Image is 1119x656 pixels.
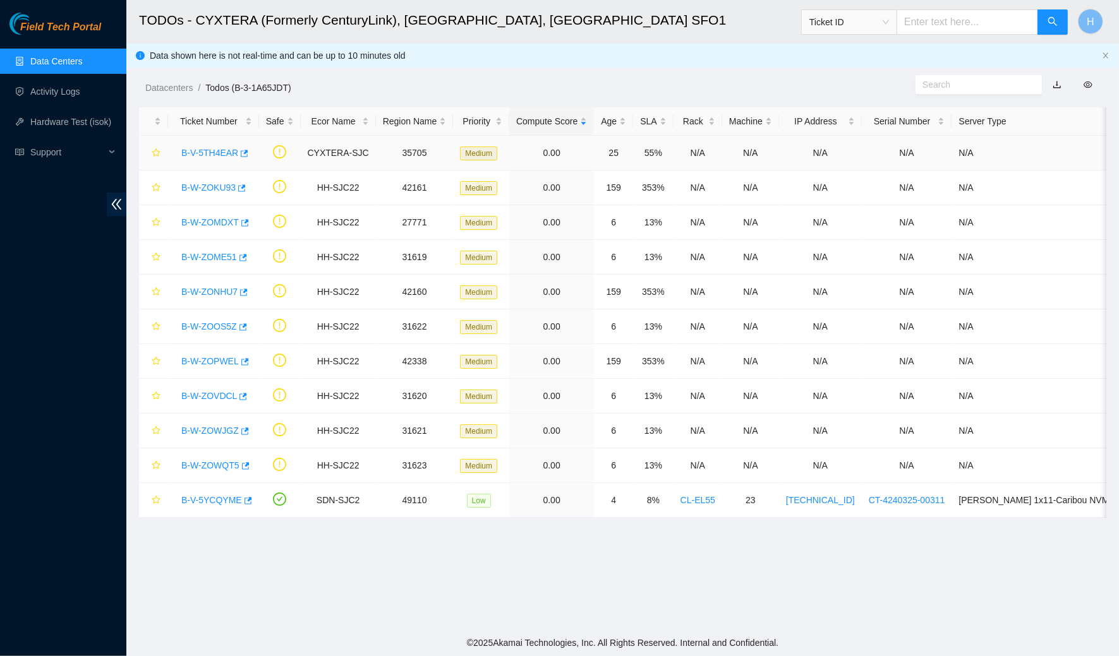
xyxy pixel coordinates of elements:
td: HH-SJC22 [301,170,376,205]
td: N/A [674,275,722,309]
a: B-W-ZOPWEL [181,356,239,366]
td: 6 [594,448,633,483]
a: B-V-5YCQYME [181,495,242,505]
td: HH-SJC22 [301,448,376,483]
a: B-W-ZOOS5Z [181,321,237,331]
a: Datacenters [145,83,193,93]
td: 0.00 [509,275,594,309]
td: N/A [722,448,779,483]
td: N/A [722,344,779,379]
td: 0.00 [509,170,594,205]
a: Todos (B-3-1A65JDT) [205,83,291,93]
td: 49110 [376,483,454,518]
span: Low [467,494,491,508]
td: N/A [722,275,779,309]
span: Medium [460,355,497,369]
td: 6 [594,240,633,275]
td: N/A [674,170,722,205]
a: B-W-ZOMDXT [181,217,239,227]
td: 6 [594,379,633,414]
span: exclamation-circle [273,388,286,402]
a: B-V-5TH4EAR [181,148,238,158]
a: CT-4240325-00311 [869,495,945,505]
button: star [146,247,161,267]
td: N/A [722,136,779,170]
td: 0.00 [509,205,594,240]
td: N/A [674,379,722,414]
td: HH-SJC22 [301,379,376,414]
a: B-W-ZOWQT5 [181,460,239,470]
td: 353% [633,170,673,205]
footer: © 2025 Akamai Technologies, Inc. All Rights Reserved. Internal and Confidential. [126,629,1119,656]
td: 13% [633,414,673,448]
span: star [152,461,160,471]
span: exclamation-circle [273,145,286,158]
button: star [146,490,161,510]
td: 0.00 [509,136,594,170]
td: 6 [594,414,633,448]
a: B-W-ZOWJGZ [181,426,239,436]
td: N/A [779,170,862,205]
td: N/A [674,136,722,170]
td: N/A [779,205,862,240]
span: Medium [460,216,497,230]
span: exclamation-circle [273,354,286,367]
button: star [146,420,161,441]
span: star [152,287,160,297]
td: N/A [779,240,862,275]
td: 0.00 [509,240,594,275]
td: 159 [594,170,633,205]
td: N/A [862,275,952,309]
button: star [146,143,161,163]
span: read [15,148,24,157]
span: Field Tech Portal [20,21,101,33]
td: N/A [779,136,862,170]
span: H [1087,14,1094,30]
td: 27771 [376,205,454,240]
td: 42161 [376,170,454,205]
span: search [1048,16,1058,28]
span: exclamation-circle [273,215,286,228]
span: star [152,148,160,158]
span: Support [30,140,105,165]
td: 0.00 [509,379,594,414]
td: HH-SJC22 [301,240,376,275]
td: 13% [633,205,673,240]
td: 31622 [376,309,454,344]
td: N/A [862,379,952,414]
a: B-W-ZONHU7 [181,287,238,297]
td: 6 [594,309,633,344]
td: N/A [779,379,862,414]
td: 42160 [376,275,454,309]
td: 13% [633,240,673,275]
input: Enter text here... [897,9,1038,35]
td: 31619 [376,240,454,275]
button: star [146,455,161,475]
a: B-W-ZOVDCL [181,391,237,401]
span: Medium [460,181,497,195]
span: close [1102,52,1110,59]
td: N/A [674,448,722,483]
a: B-W-ZOKU93 [181,182,236,193]
span: Medium [460,390,497,403]
span: star [152,357,160,367]
a: Hardware Test (isok) [30,117,111,127]
img: Akamai Technologies [9,13,64,35]
td: 0.00 [509,448,594,483]
button: search [1037,9,1068,35]
span: star [152,496,160,506]
span: check-circle [273,492,286,506]
td: 42338 [376,344,454,379]
td: N/A [862,205,952,240]
td: N/A [674,414,722,448]
td: HH-SJC22 [301,275,376,309]
span: exclamation-circle [273,180,286,193]
span: exclamation-circle [273,249,286,263]
td: 0.00 [509,483,594,518]
a: [TECHNICAL_ID] [786,495,855,505]
span: star [152,426,160,436]
td: 159 [594,344,633,379]
a: Akamai TechnologiesField Tech Portal [9,23,101,39]
span: Ticket ID [809,13,889,32]
td: N/A [722,170,779,205]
